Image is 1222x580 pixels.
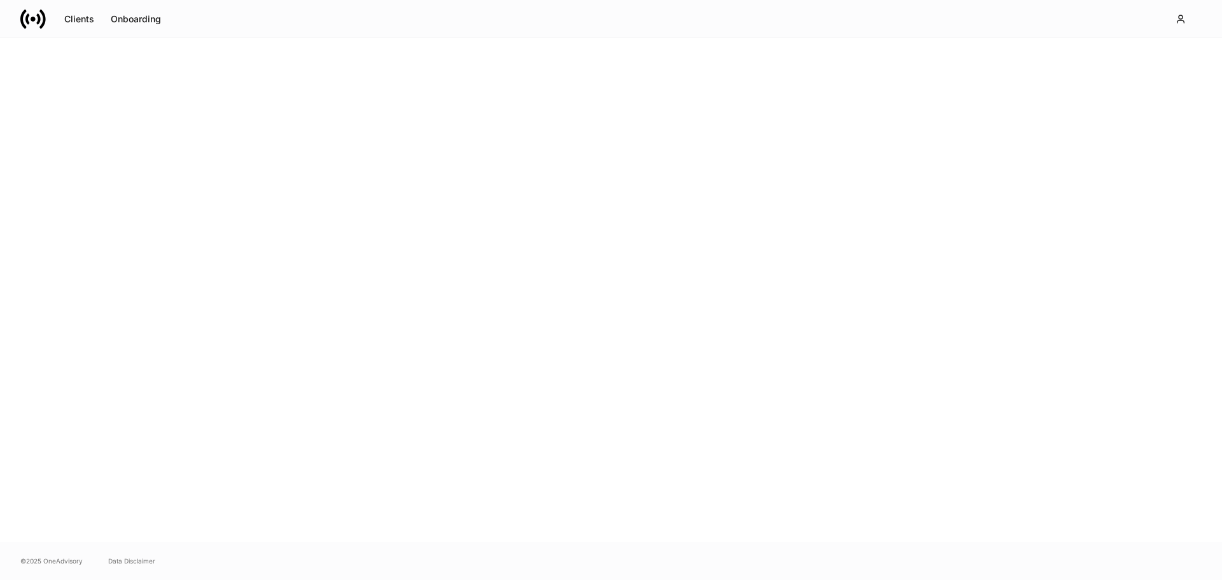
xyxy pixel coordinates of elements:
div: Clients [64,15,94,24]
span: © 2025 OneAdvisory [20,556,83,566]
a: Data Disclaimer [108,556,155,566]
button: Clients [56,9,102,29]
div: Onboarding [111,15,161,24]
button: Onboarding [102,9,169,29]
